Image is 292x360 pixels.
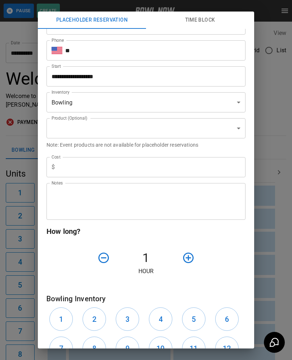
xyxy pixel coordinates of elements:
[49,337,73,360] button: 7
[159,314,163,325] h6: 4
[47,92,245,112] div: Bowling
[215,307,239,331] button: 6
[47,267,245,276] p: Hour
[215,337,239,360] button: 12
[182,337,205,360] button: 11
[192,314,196,325] h6: 5
[92,343,96,354] h6: 8
[52,163,55,172] p: $
[113,250,179,266] h4: 1
[59,343,63,354] h6: 7
[146,12,254,29] button: Time Block
[116,337,139,360] button: 9
[116,307,139,331] button: 3
[38,12,146,29] button: Placeholder Reservation
[92,314,96,325] h6: 2
[149,337,172,360] button: 10
[182,307,205,331] button: 5
[47,293,245,305] h6: Bowling Inventory
[49,307,73,331] button: 1
[83,307,106,331] button: 2
[52,63,61,69] label: Start
[83,337,106,360] button: 8
[190,343,198,354] h6: 11
[223,343,231,354] h6: 12
[47,141,245,148] p: Note: Event products are not available for placeholder reservations
[52,37,64,43] label: Phone
[47,66,240,86] input: Choose date, selected date is Sep 27, 2025
[125,343,129,354] h6: 9
[47,226,245,237] h6: How long?
[149,307,172,331] button: 4
[47,118,245,138] div: ​
[59,314,63,325] h6: 1
[125,314,129,325] h6: 3
[52,45,62,56] button: Select country
[225,314,229,325] h6: 6
[156,343,164,354] h6: 10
